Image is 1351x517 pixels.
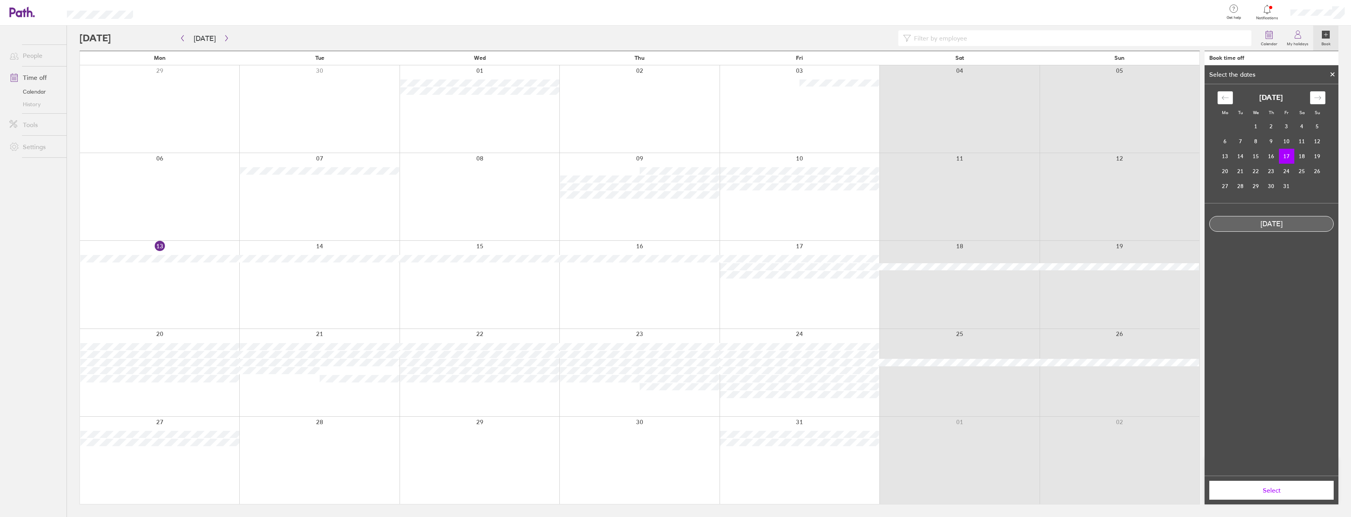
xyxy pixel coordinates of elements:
span: Fri [796,55,803,61]
a: My holidays [1282,26,1313,51]
a: Calendar [1256,26,1282,51]
td: Sunday, October 19, 2025 [1310,149,1325,164]
button: [DATE] [187,32,222,45]
td: Wednesday, October 29, 2025 [1248,179,1264,194]
div: Book time off [1209,55,1244,61]
td: Wednesday, October 22, 2025 [1248,164,1264,179]
small: Mo [1222,110,1228,115]
td: Saturday, October 4, 2025 [1294,119,1310,134]
td: Friday, October 3, 2025 [1279,119,1294,134]
label: Book [1317,39,1335,46]
td: Friday, October 24, 2025 [1279,164,1294,179]
td: Thursday, October 30, 2025 [1264,179,1279,194]
td: Wednesday, October 15, 2025 [1248,149,1264,164]
td: Sunday, October 12, 2025 [1310,134,1325,149]
td: Wednesday, October 1, 2025 [1248,119,1264,134]
td: Selected. Friday, October 17, 2025 [1279,149,1294,164]
td: Friday, October 31, 2025 [1279,179,1294,194]
td: Saturday, October 11, 2025 [1294,134,1310,149]
a: Calendar [3,85,67,98]
td: Tuesday, October 28, 2025 [1233,179,1248,194]
span: Get help [1221,15,1247,20]
span: Wed [474,55,486,61]
td: Saturday, October 25, 2025 [1294,164,1310,179]
td: Thursday, October 23, 2025 [1264,164,1279,179]
small: Sa [1299,110,1305,115]
td: Tuesday, October 21, 2025 [1233,164,1248,179]
td: Sunday, October 5, 2025 [1310,119,1325,134]
div: Move forward to switch to the next month. [1310,91,1325,104]
a: Tools [3,117,67,133]
button: Select [1209,481,1334,500]
span: Notifications [1255,16,1280,20]
td: Wednesday, October 8, 2025 [1248,134,1264,149]
small: Th [1269,110,1274,115]
td: Monday, October 13, 2025 [1218,149,1233,164]
div: Calendar [1209,84,1334,203]
small: Su [1315,110,1320,115]
span: Sun [1114,55,1125,61]
div: [DATE] [1210,220,1333,228]
span: Tue [315,55,324,61]
span: Mon [154,55,166,61]
td: Thursday, October 9, 2025 [1264,134,1279,149]
td: Saturday, October 18, 2025 [1294,149,1310,164]
td: Thursday, October 2, 2025 [1264,119,1279,134]
td: Tuesday, October 7, 2025 [1233,134,1248,149]
input: Filter by employee [911,31,1247,46]
small: Tu [1238,110,1243,115]
strong: [DATE] [1259,94,1283,102]
div: Select the dates [1205,71,1260,78]
td: Monday, October 27, 2025 [1218,179,1233,194]
td: Monday, October 20, 2025 [1218,164,1233,179]
a: History [3,98,67,111]
span: Thu [635,55,644,61]
td: Sunday, October 26, 2025 [1310,164,1325,179]
span: Sat [955,55,964,61]
label: My holidays [1282,39,1313,46]
a: Time off [3,70,67,85]
label: Calendar [1256,39,1282,46]
a: Settings [3,139,67,155]
a: People [3,48,67,63]
small: Fr [1284,110,1288,115]
small: We [1253,110,1259,115]
a: Notifications [1255,4,1280,20]
td: Tuesday, October 14, 2025 [1233,149,1248,164]
td: Friday, October 10, 2025 [1279,134,1294,149]
td: Thursday, October 16, 2025 [1264,149,1279,164]
a: Book [1313,26,1338,51]
span: Select [1215,487,1328,494]
div: Move backward to switch to the previous month. [1218,91,1233,104]
td: Monday, October 6, 2025 [1218,134,1233,149]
